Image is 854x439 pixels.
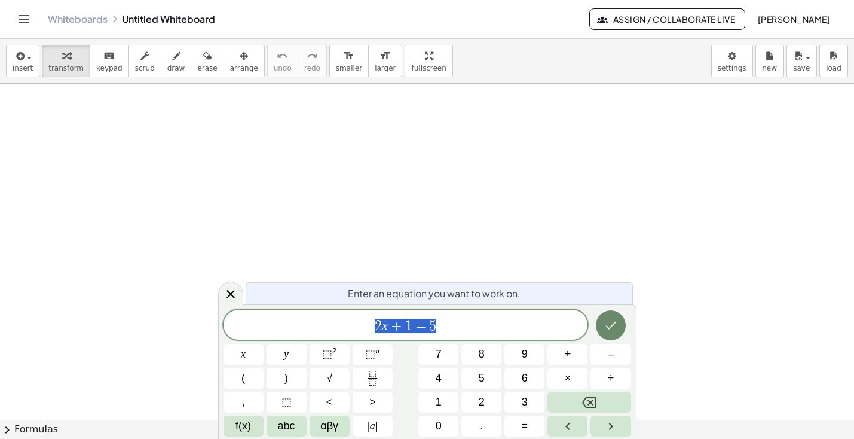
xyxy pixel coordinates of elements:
span: transform [48,64,84,72]
button: Toggle navigation [14,10,33,29]
span: keypad [96,64,123,72]
span: | [375,420,378,432]
i: format_size [379,49,391,63]
span: settings [718,64,746,72]
button: Right arrow [590,416,630,437]
button: Absolute value [353,416,393,437]
button: Backspace [547,392,630,413]
span: – [608,346,614,362]
span: draw [167,64,185,72]
button: ) [267,368,307,389]
button: Square root [310,368,350,389]
button: Squared [310,344,350,365]
var: x [382,318,388,333]
button: 2 [461,392,501,413]
span: 3 [522,394,528,410]
button: 3 [504,392,544,413]
button: Fraction [353,368,393,389]
span: undo [274,64,292,72]
span: ⬚ [322,348,332,360]
span: ⬚ [365,348,375,360]
button: Plus [547,344,587,365]
button: . [461,416,501,437]
span: 0 [436,418,442,434]
button: erase [191,45,224,77]
span: 7 [436,346,442,362]
a: Whiteboards [48,13,108,25]
span: ( [241,370,245,386]
span: x [241,346,246,362]
button: Placeholder [267,392,307,413]
i: undo [277,49,288,63]
button: load [819,45,848,77]
button: format_sizelarger [368,45,402,77]
span: = [412,319,430,333]
span: 9 [522,346,528,362]
button: redoredo [298,45,327,77]
span: new [762,64,777,72]
button: new [755,45,784,77]
span: 4 [436,370,442,386]
button: fullscreen [405,45,452,77]
button: 9 [504,344,544,365]
button: scrub [128,45,161,77]
span: > [369,394,376,410]
button: Assign / Collaborate Live [589,8,745,30]
button: 1 [418,392,458,413]
sup: 2 [332,346,337,355]
button: undoundo [267,45,298,77]
span: Enter an equation you want to work on. [348,286,521,301]
span: insert [13,64,33,72]
span: , [242,394,245,410]
button: arrange [224,45,265,77]
span: ) [284,370,288,386]
button: save [786,45,817,77]
span: = [522,418,528,434]
span: √ [326,370,332,386]
span: fullscreen [411,64,446,72]
button: Equals [504,416,544,437]
button: keyboardkeypad [90,45,129,77]
button: Greater than [353,392,393,413]
i: keyboard [103,49,115,63]
span: ⬚ [281,394,292,410]
span: save [793,64,810,72]
span: y [284,346,289,362]
span: abc [278,418,295,434]
span: f(x) [235,418,251,434]
button: Superscript [353,344,393,365]
span: 2 [375,319,382,333]
i: format_size [343,49,354,63]
button: Times [547,368,587,389]
button: Left arrow [547,416,587,437]
button: insert [6,45,39,77]
span: larger [375,64,396,72]
button: Less than [310,392,350,413]
span: | [368,420,370,432]
span: load [826,64,841,72]
span: redo [304,64,320,72]
button: format_sizesmaller [329,45,369,77]
span: + [565,346,571,362]
button: Greek alphabet [310,416,350,437]
button: draw [161,45,192,77]
button: 5 [461,368,501,389]
button: 4 [418,368,458,389]
button: Divide [590,368,630,389]
span: . [480,418,483,434]
span: a [368,418,377,434]
span: × [565,370,571,386]
button: y [267,344,307,365]
button: , [224,392,264,413]
span: 5 [429,319,436,333]
span: 6 [522,370,528,386]
span: arrange [230,64,258,72]
button: Alphabet [267,416,307,437]
span: [PERSON_NAME] [757,14,830,25]
span: erase [197,64,217,72]
span: αβγ [320,418,338,434]
span: 1 [436,394,442,410]
span: ÷ [608,370,614,386]
button: 7 [418,344,458,365]
span: + [388,319,405,333]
